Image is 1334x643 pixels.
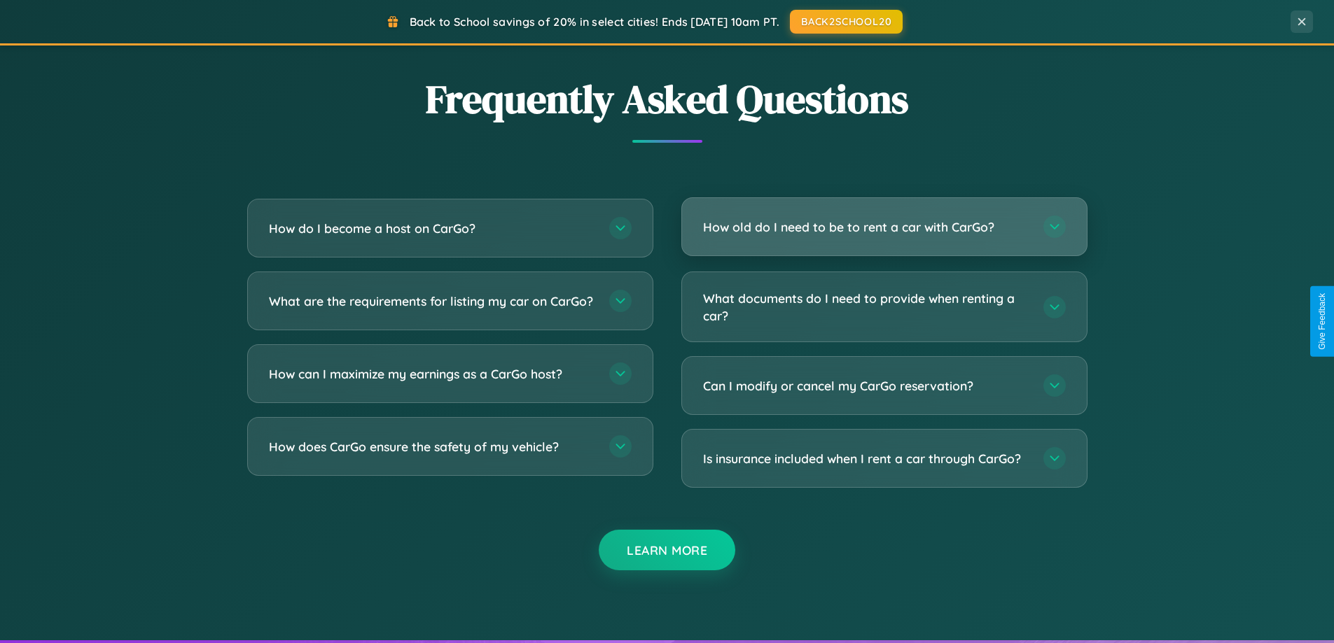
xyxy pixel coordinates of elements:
h3: Can I modify or cancel my CarGo reservation? [703,377,1029,395]
span: Back to School savings of 20% in select cities! Ends [DATE] 10am PT. [410,15,779,29]
h3: Is insurance included when I rent a car through CarGo? [703,450,1029,467]
h3: How can I maximize my earnings as a CarGo host? [269,365,595,383]
h3: What documents do I need to provide when renting a car? [703,290,1029,324]
button: Learn More [599,530,735,570]
h3: How do I become a host on CarGo? [269,220,595,237]
h3: What are the requirements for listing my car on CarGo? [269,292,595,310]
button: BACK2SCHOOL20 [790,10,903,34]
h2: Frequently Asked Questions [247,72,1088,126]
h3: How does CarGo ensure the safety of my vehicle? [269,438,595,455]
div: Give Feedback [1317,293,1327,350]
h3: How old do I need to be to rent a car with CarGo? [703,218,1029,236]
